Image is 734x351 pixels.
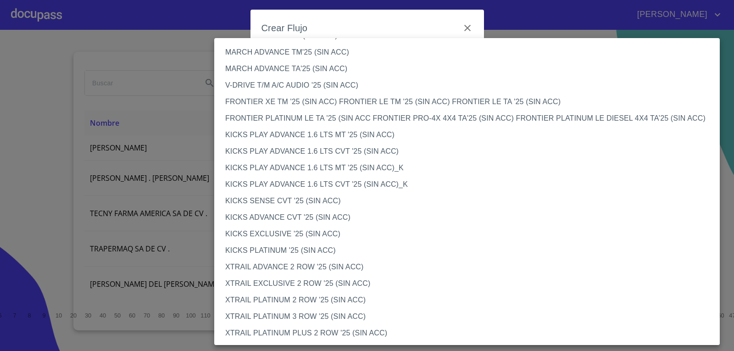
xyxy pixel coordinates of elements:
[214,226,727,242] li: KICKS EXCLUSIVE '25 (SIN ACC)
[214,94,727,110] li: FRONTIER XE TM '25 (SIN ACC) FRONTIER LE TM '25 (SIN ACC) FRONTIER LE TA '25 (SIN ACC)
[214,209,727,226] li: KICKS ADVANCE CVT '25 (SIN ACC)
[214,176,727,193] li: KICKS PLAY ADVANCE 1.6 LTS CVT '25 (SIN ACC)_K
[214,77,727,94] li: V-DRIVE T/M A/C AUDIO '25 (SIN ACC)
[214,292,727,308] li: XTRAIL PLATINUM 2 ROW '25 (SIN ACC)
[214,325,727,341] li: XTRAIL PLATINUM PLUS 2 ROW '25 (SIN ACC)
[214,193,727,209] li: KICKS SENSE CVT '25 (SIN ACC)
[214,143,727,160] li: KICKS PLAY ADVANCE 1.6 LTS CVT '25 (SIN ACC)
[214,110,727,127] li: FRONTIER PLATINUM LE TA '25 (SIN ACC FRONTIER PRO-4X 4X4 TA'25 (SIN ACC) FRONTIER PLATINUM LE DIE...
[214,127,727,143] li: KICKS PLAY ADVANCE 1.6 LTS MT '25 (SIN ACC)
[214,308,727,325] li: XTRAIL PLATINUM 3 ROW '25 (SIN ACC)
[214,61,727,77] li: MARCH ADVANCE TA'25 (SIN ACC)
[214,44,727,61] li: MARCH ADVANCE TM'25 (SIN ACC)
[214,275,727,292] li: XTRAIL EXCLUSIVE 2 ROW '25 (SIN ACC)
[214,242,727,259] li: KICKS PLATINUM '25 (SIN ACC)
[214,160,727,176] li: KICKS PLAY ADVANCE 1.6 LTS MT '25 (SIN ACC)_K
[214,259,727,275] li: XTRAIL ADVANCE 2 ROW '25 (SIN ACC)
